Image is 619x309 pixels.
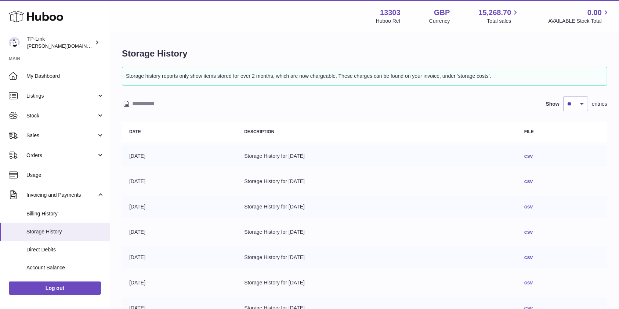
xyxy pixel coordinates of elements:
[26,92,97,99] span: Listings
[9,37,20,48] img: susie.li@tp-link.com
[587,8,602,18] span: 0.00
[122,247,237,268] td: [DATE]
[26,132,97,139] span: Sales
[237,171,517,192] td: Storage History for [DATE]
[524,254,533,260] a: csv
[237,221,517,243] td: Storage History for [DATE]
[26,172,104,179] span: Usage
[592,101,607,108] span: entries
[122,48,607,59] h1: Storage History
[376,18,401,25] div: Huboo Ref
[237,145,517,167] td: Storage History for [DATE]
[126,71,603,81] p: Storage history reports only show items stored for over 2 months, which are now chargeable. These...
[26,210,104,217] span: Billing History
[524,129,534,134] strong: File
[26,73,104,80] span: My Dashboard
[244,129,274,134] strong: Description
[434,8,450,18] strong: GBP
[122,221,237,243] td: [DATE]
[237,247,517,268] td: Storage History for [DATE]
[26,246,104,253] span: Direct Debits
[26,192,97,199] span: Invoicing and Payments
[429,18,450,25] div: Currency
[380,8,401,18] strong: 13303
[478,8,511,18] span: 15,268.70
[524,229,533,235] a: csv
[27,36,93,50] div: TP-Link
[122,145,237,167] td: [DATE]
[26,152,97,159] span: Orders
[524,153,533,159] a: csv
[122,171,237,192] td: [DATE]
[524,204,533,210] a: csv
[26,112,97,119] span: Stock
[237,272,517,294] td: Storage History for [DATE]
[548,8,610,25] a: 0.00 AVAILABLE Stock Total
[9,281,101,295] a: Log out
[26,228,104,235] span: Storage History
[122,272,237,294] td: [DATE]
[487,18,520,25] span: Total sales
[27,43,185,49] span: [PERSON_NAME][DOMAIN_NAME][EMAIL_ADDRESS][DOMAIN_NAME]
[478,8,520,25] a: 15,268.70 Total sales
[26,264,104,271] span: Account Balance
[546,101,560,108] label: Show
[524,280,533,286] a: csv
[237,196,517,218] td: Storage History for [DATE]
[129,129,141,134] strong: Date
[122,196,237,218] td: [DATE]
[524,178,533,184] a: csv
[548,18,610,25] span: AVAILABLE Stock Total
